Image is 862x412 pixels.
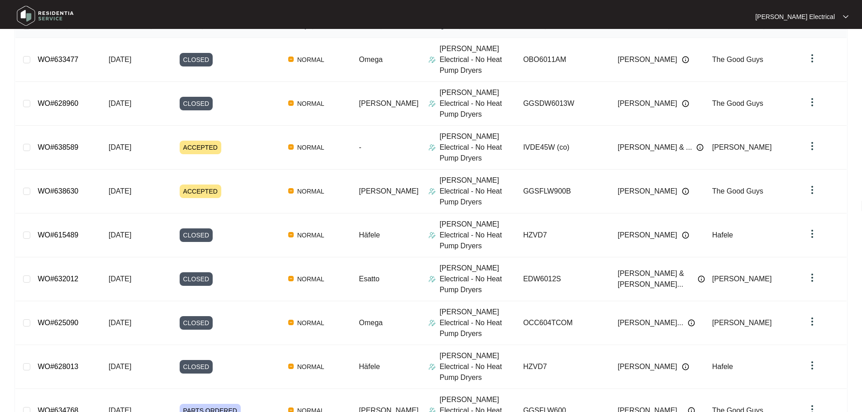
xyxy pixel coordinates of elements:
img: dropdown arrow [807,53,818,64]
img: dropdown arrow [807,97,818,108]
span: [DATE] [109,143,131,151]
span: [PERSON_NAME] & ... [618,142,692,153]
span: CLOSED [180,272,213,286]
p: [PERSON_NAME] Electrical - No Heat Pump Dryers [439,87,516,120]
a: WO#638589 [38,143,78,151]
span: [PERSON_NAME] [712,143,772,151]
span: - [359,143,361,151]
a: WO#625090 [38,319,78,327]
span: CLOSED [180,228,213,242]
p: [PERSON_NAME] Electrical - No Heat Pump Dryers [439,219,516,251]
img: dropdown arrow [807,360,818,371]
img: Info icon [682,232,689,239]
span: Esatto [359,275,379,283]
span: NORMAL [294,274,328,284]
span: [PERSON_NAME] [359,187,419,195]
span: NORMAL [294,361,328,372]
span: CLOSED [180,97,213,110]
img: dropdown arrow [843,14,848,19]
span: [DATE] [109,56,131,63]
td: HZVD7 [516,345,610,389]
img: Info icon [682,363,689,370]
span: NORMAL [294,186,328,197]
img: Vercel Logo [288,364,294,369]
span: NORMAL [294,317,328,328]
p: [PERSON_NAME] Electrical - No Heat Pump Dryers [439,175,516,208]
a: WO#633477 [38,56,78,63]
img: Assigner Icon [429,56,436,63]
span: [PERSON_NAME] [618,98,677,109]
a: WO#615489 [38,231,78,239]
p: [PERSON_NAME] Electrical - No Heat Pump Dryers [439,43,516,76]
span: Hafele [712,363,733,370]
span: [DATE] [109,275,131,283]
img: Info icon [682,188,689,195]
td: GGSDW6013W [516,82,610,126]
span: [PERSON_NAME] [618,230,677,241]
span: [PERSON_NAME] [712,275,772,283]
span: [DATE] [109,99,131,107]
a: WO#632012 [38,275,78,283]
img: Info icon [688,319,695,327]
img: Vercel Logo [288,320,294,325]
img: Vercel Logo [288,276,294,281]
span: [PERSON_NAME] & [PERSON_NAME]... [618,268,693,290]
img: Assigner Icon [429,319,436,327]
span: [PERSON_NAME]... [618,317,683,328]
span: [DATE] [109,363,131,370]
span: [DATE] [109,231,131,239]
span: [PERSON_NAME] [359,99,419,107]
span: NORMAL [294,142,328,153]
a: WO#628960 [38,99,78,107]
span: ACCEPTED [180,141,221,154]
img: dropdown arrow [807,141,818,152]
p: [PERSON_NAME] Electrical - No Heat Pump Dryers [439,131,516,164]
span: Hafele [712,231,733,239]
img: Assigner Icon [429,188,436,195]
img: dropdown arrow [807,185,818,195]
span: [DATE] [109,187,131,195]
span: [PERSON_NAME] [712,319,772,327]
span: CLOSED [180,360,213,374]
td: EDW6012S [516,257,610,301]
span: Häfele [359,231,380,239]
img: Assigner Icon [429,144,436,151]
img: dropdown arrow [807,228,818,239]
span: The Good Guys [712,56,763,63]
p: [PERSON_NAME] Electrical - No Heat Pump Dryers [439,263,516,295]
p: [PERSON_NAME] Electrical - No Heat Pump Dryers [439,350,516,383]
img: Info icon [682,100,689,107]
span: CLOSED [180,316,213,330]
img: Assigner Icon [429,363,436,370]
img: Assigner Icon [429,232,436,239]
img: Assigner Icon [429,100,436,107]
img: Info icon [696,144,704,151]
img: Vercel Logo [288,100,294,106]
span: NORMAL [294,230,328,241]
span: ACCEPTED [180,185,221,198]
td: HZVD7 [516,213,610,257]
span: [PERSON_NAME] [618,361,677,372]
img: Info icon [682,56,689,63]
span: NORMAL [294,98,328,109]
td: IVDE45W (co) [516,126,610,170]
span: [PERSON_NAME] [618,186,677,197]
a: WO#638630 [38,187,78,195]
img: dropdown arrow [807,316,818,327]
span: [DATE] [109,319,131,327]
p: [PERSON_NAME] Electrical [755,12,835,21]
p: [PERSON_NAME] Electrical - No Heat Pump Dryers [439,307,516,339]
img: Info icon [698,275,705,283]
img: dropdown arrow [807,272,818,283]
span: [PERSON_NAME] [618,54,677,65]
td: OCC604TCOM [516,301,610,345]
span: The Good Guys [712,187,763,195]
span: Omega [359,319,382,327]
td: OBO6011AM [516,38,610,82]
span: Häfele [359,363,380,370]
span: CLOSED [180,53,213,66]
img: Vercel Logo [288,57,294,62]
span: The Good Guys [712,99,763,107]
img: Vercel Logo [288,188,294,194]
a: WO#628013 [38,363,78,370]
